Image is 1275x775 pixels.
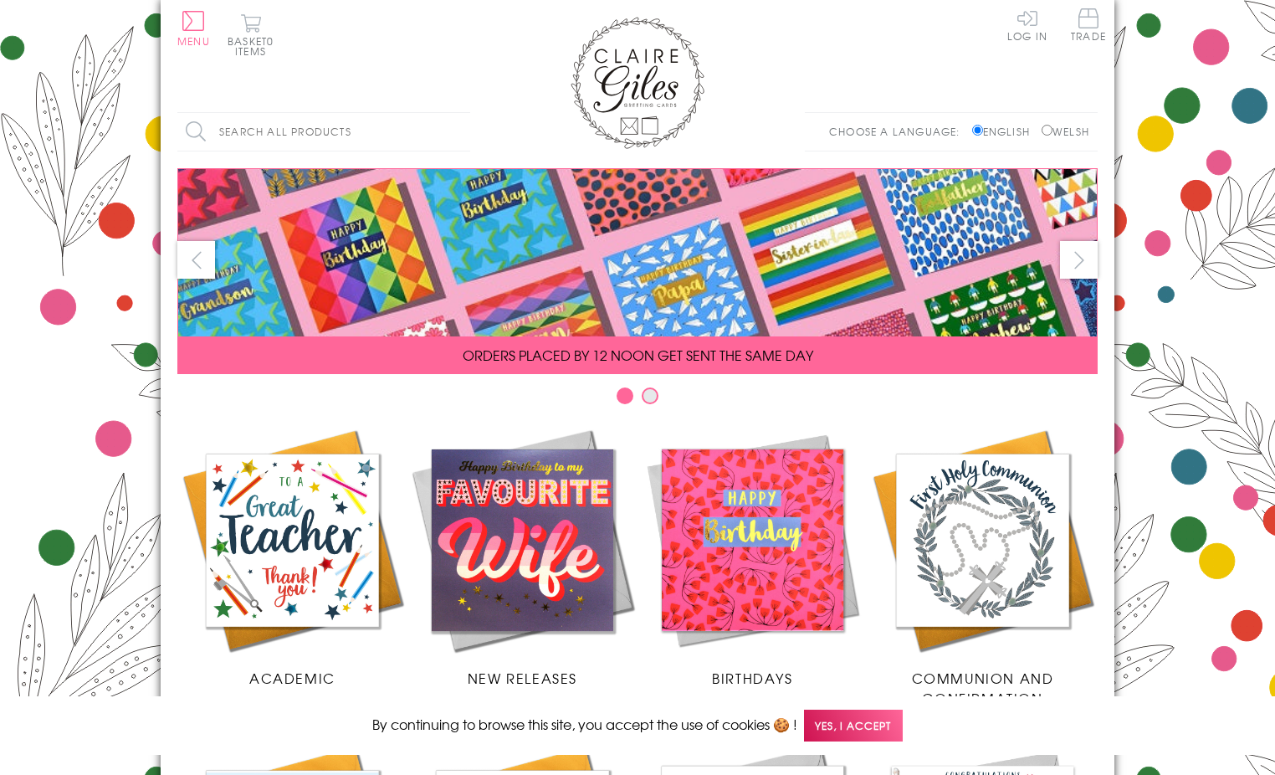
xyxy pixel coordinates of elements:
button: Carousel Page 2 [642,387,658,404]
a: Log In [1007,8,1047,41]
span: Communion and Confirmation [912,668,1054,708]
input: Search all products [177,113,470,151]
input: Search [453,113,470,151]
img: Claire Giles Greetings Cards [571,17,704,149]
button: prev [177,241,215,279]
span: Birthdays [712,668,792,688]
button: next [1060,241,1098,279]
a: Communion and Confirmation [868,425,1098,708]
a: New Releases [407,425,637,688]
label: Welsh [1042,124,1089,139]
span: Menu [177,33,210,49]
button: Menu [177,11,210,46]
span: ORDERS PLACED BY 12 NOON GET SENT THE SAME DAY [463,345,813,365]
p: Choose a language: [829,124,969,139]
label: English [972,124,1038,139]
span: Academic [249,668,335,688]
input: Welsh [1042,125,1052,136]
a: Birthdays [637,425,868,688]
button: Basket0 items [228,13,274,56]
span: New Releases [468,668,577,688]
span: Trade [1071,8,1106,41]
a: Academic [177,425,407,688]
span: 0 items [235,33,274,59]
input: English [972,125,983,136]
a: Trade [1071,8,1106,44]
button: Carousel Page 1 (Current Slide) [617,387,633,404]
span: Yes, I accept [804,710,903,742]
div: Carousel Pagination [177,387,1098,413]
